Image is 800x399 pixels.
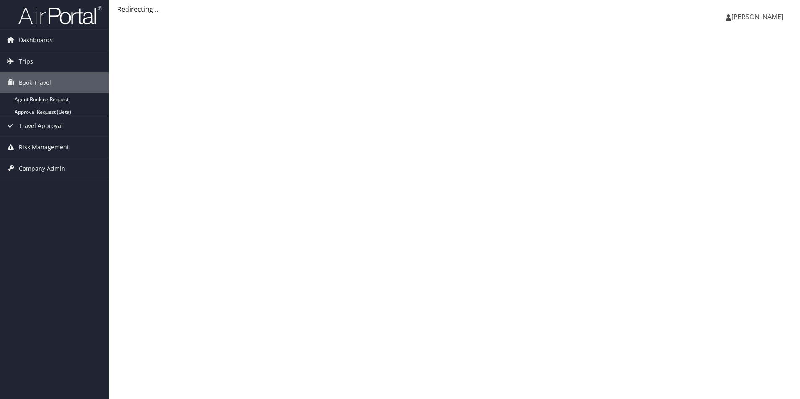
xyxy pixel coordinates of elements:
span: Dashboards [19,30,53,51]
span: Company Admin [19,158,65,179]
span: [PERSON_NAME] [731,12,783,21]
div: Redirecting... [117,4,792,14]
span: Book Travel [19,72,51,93]
img: airportal-logo.png [18,5,102,25]
span: Risk Management [19,137,69,158]
span: Trips [19,51,33,72]
span: Travel Approval [19,115,63,136]
a: [PERSON_NAME] [726,4,792,29]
